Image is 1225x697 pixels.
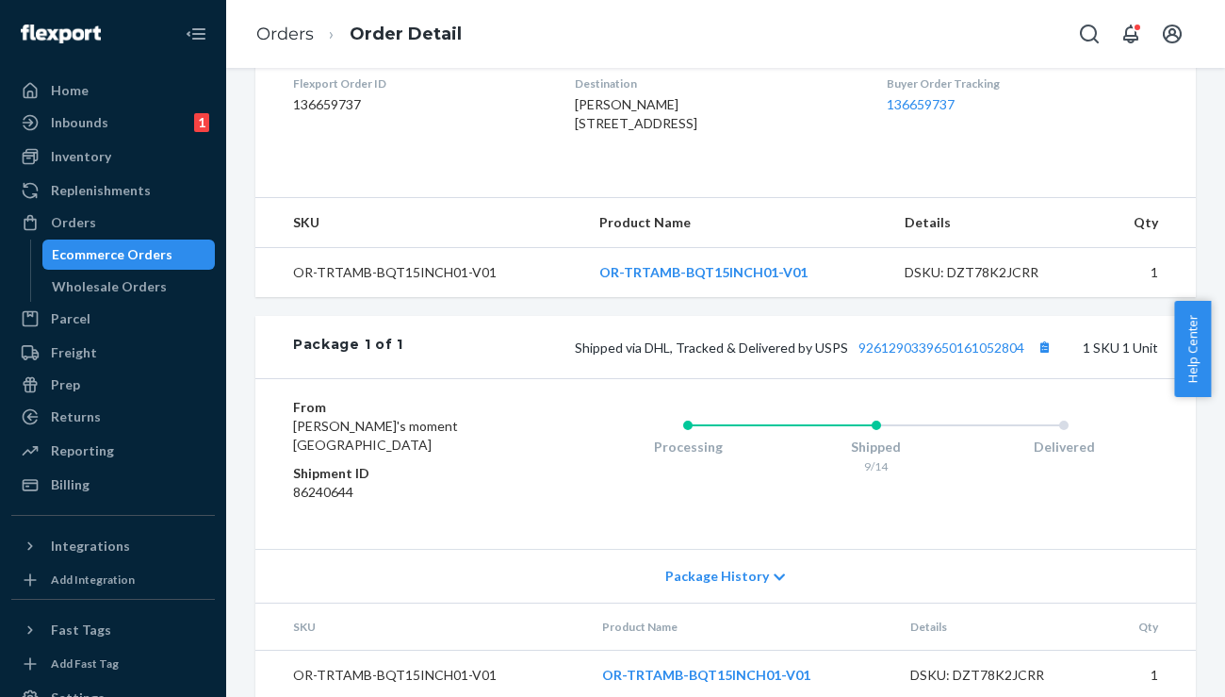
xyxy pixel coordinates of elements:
[1153,15,1191,53] button: Open account menu
[11,531,215,561] button: Integrations
[51,343,97,362] div: Freight
[782,458,971,474] div: 9/14
[970,438,1158,456] div: Delivered
[11,175,215,206] a: Replenishments
[51,656,119,672] div: Add Fast Tag
[858,340,1024,356] a: 9261290339650161052804
[177,15,215,53] button: Close Navigation
[403,335,1158,359] div: 1 SKU 1 Unit
[575,96,697,131] span: [PERSON_NAME] [STREET_ADDRESS]
[256,24,314,44] a: Orders
[52,245,172,264] div: Ecommerce Orders
[11,141,215,172] a: Inventory
[255,604,587,651] th: SKU
[51,407,101,426] div: Returns
[11,207,215,238] a: Orders
[51,309,90,328] div: Parcel
[51,375,80,394] div: Prep
[11,108,215,138] a: Inbounds1
[575,340,1056,356] span: Shipped via DHL, Tracked & Delivered by USPS
[293,75,545,91] dt: Flexport Order ID
[293,335,403,359] div: Package 1 of 1
[599,264,808,280] a: OR-TRTAMB-BQT15INCH01-V01
[42,240,216,270] a: Ecommerce Orders
[584,198,890,248] th: Product Name
[51,621,111,639] div: Fast Tags
[51,81,89,100] div: Home
[52,277,167,296] div: Wholesale Orders
[293,483,518,502] dd: 86240644
[293,464,518,483] dt: Shipment ID
[887,75,1158,91] dt: Buyer Order Tracking
[602,667,810,683] a: OR-TRTAMB-BQT15INCH01-V01
[11,370,215,400] a: Prep
[293,398,518,417] dt: From
[241,7,477,62] ol: breadcrumbs
[11,436,215,466] a: Reporting
[255,198,584,248] th: SKU
[350,24,462,44] a: Order Detail
[1102,604,1196,651] th: Qty
[194,113,209,132] div: 1
[11,338,215,368] a: Freight
[21,25,101,43] img: Flexport logo
[11,615,215,645] button: Fast Tags
[895,604,1102,651] th: Details
[11,569,215,591] a: Add Integration
[11,304,215,334] a: Parcel
[1174,301,1211,397] button: Help Center
[293,95,545,114] dd: 136659737
[575,75,856,91] dt: Destination
[51,537,130,556] div: Integrations
[11,470,215,500] a: Billing
[51,181,151,200] div: Replenishments
[51,213,96,232] div: Orders
[1097,248,1196,298] td: 1
[665,567,769,586] span: Package History
[594,438,782,456] div: Processing
[1112,15,1150,53] button: Open notifications
[51,475,90,494] div: Billing
[587,604,895,651] th: Product Name
[1097,198,1196,248] th: Qty
[293,418,458,453] span: [PERSON_NAME]'s moment [GEOGRAPHIC_DATA]
[905,263,1082,282] div: DSKU: DZT78K2JCRR
[51,441,114,460] div: Reporting
[51,147,111,166] div: Inventory
[11,653,215,675] a: Add Fast Tag
[51,113,108,132] div: Inbounds
[910,666,1087,685] div: DSKU: DZT78K2JCRR
[11,402,215,432] a: Returns
[1032,335,1056,359] button: Copy tracking number
[887,96,955,112] a: 136659737
[782,438,971,456] div: Shipped
[42,272,216,302] a: Wholesale Orders
[255,248,584,298] td: OR-TRTAMB-BQT15INCH01-V01
[1070,15,1108,53] button: Open Search Box
[11,75,215,106] a: Home
[890,198,1097,248] th: Details
[51,572,135,588] div: Add Integration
